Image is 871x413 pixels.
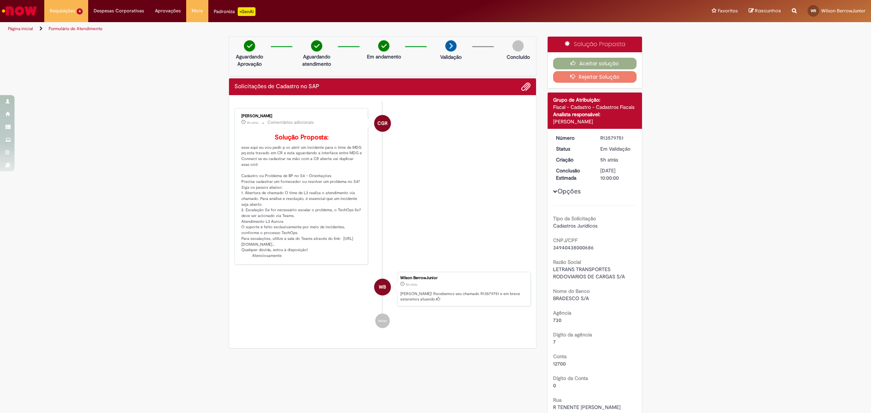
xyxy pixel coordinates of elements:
time: 30/09/2025 08:36:20 [406,282,417,287]
b: CNPJ/CPF [553,237,577,244]
span: Aprovações [155,7,181,15]
div: Em Validação [600,145,634,152]
li: Wilson BerrowJunior [234,272,531,307]
p: Validação [440,53,462,61]
dt: Criação [551,156,595,163]
span: 34940438000686 [553,244,594,251]
p: [PERSON_NAME]! Recebemos seu chamado R13579751 e em breve estaremos atuando. [400,291,527,302]
p: +GenAi [238,7,255,16]
span: R TENENTE [PERSON_NAME] [553,404,621,410]
div: Camila Garcia Rafael [374,115,391,132]
div: [DATE] 10:00:00 [600,167,634,181]
div: R13579751 [600,134,634,142]
span: 4h atrás [247,120,258,125]
span: Wilson BerrowJunior [821,8,866,14]
span: Rascunhos [755,7,781,14]
span: Despesas Corporativas [94,7,144,15]
div: Padroniza [214,7,255,16]
dt: Número [551,134,595,142]
b: Dígito da agência [553,331,592,338]
span: BRADESCO S/A [553,295,589,302]
a: Formulário de Atendimento [49,26,102,32]
img: check-circle-green.png [311,40,322,52]
ul: Trilhas de página [5,22,575,36]
p: Aguardando Aprovação [232,53,267,68]
b: Nome do Banco [553,288,590,294]
a: Rascunhos [749,8,781,15]
small: Comentários adicionais [267,119,314,126]
div: Wilson BerrowJunior [374,279,391,295]
span: Favoritos [718,7,738,15]
a: Página inicial [8,26,33,32]
span: LETRANS TRANSPORTES RODOVIARIOS DE CARGAS S/A [553,266,625,280]
span: 5h atrás [600,156,618,163]
b: Agência [553,310,571,316]
b: Solução Proposta: [275,133,328,142]
span: 5h atrás [406,282,417,287]
div: Solução Proposta [548,37,642,52]
p: Aguardando atendimento [299,53,334,68]
ul: Histórico de tíquete [234,101,531,335]
span: 12700 [553,360,566,367]
div: 30/09/2025 08:36:20 [600,156,634,163]
b: Razão Social [553,259,581,265]
div: [PERSON_NAME] [241,114,362,118]
div: Analista responsável: [553,111,637,118]
span: WB [811,8,816,13]
span: CGR [377,115,388,132]
button: Adicionar anexos [521,82,531,91]
dt: Conclusão Estimada [551,167,595,181]
img: arrow-next.png [445,40,457,52]
span: Requisições [50,7,75,15]
span: 4 [77,8,83,15]
p: Concluído [507,53,530,61]
img: check-circle-green.png [378,40,389,52]
button: Aceitar solução [553,58,637,69]
span: WB [379,278,386,296]
span: Cadastros Jurídicos [553,222,597,229]
span: 730 [553,317,561,323]
time: 30/09/2025 09:30:45 [247,120,258,125]
div: Fiscal - Cadastro - Cadastros Fiscais [553,103,637,111]
span: More [192,7,203,15]
img: ServiceNow [1,4,38,18]
img: check-circle-green.png [244,40,255,52]
div: Grupo de Atribuição: [553,96,637,103]
b: Dígito da Conta [553,375,588,381]
img: img-circle-grey.png [512,40,524,52]
p: esse aqui eu vou pedir p vc abrir um incidente para o time de MDG pq esta travado em CR e esta ag... [241,134,362,259]
h2: Solicitações de Cadastro no SAP Histórico de tíquete [234,83,319,90]
b: Rua [553,397,561,403]
span: 7 [553,339,556,345]
dt: Status [551,145,595,152]
time: 30/09/2025 08:36:20 [600,156,618,163]
span: 0 [553,382,556,389]
div: [PERSON_NAME] [553,118,637,125]
div: Wilson BerrowJunior [400,276,527,280]
b: Conta [553,353,567,360]
p: Em andamento [367,53,401,60]
button: Rejeitar Solução [553,71,637,83]
b: Tipo da Solicitação [553,215,596,222]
